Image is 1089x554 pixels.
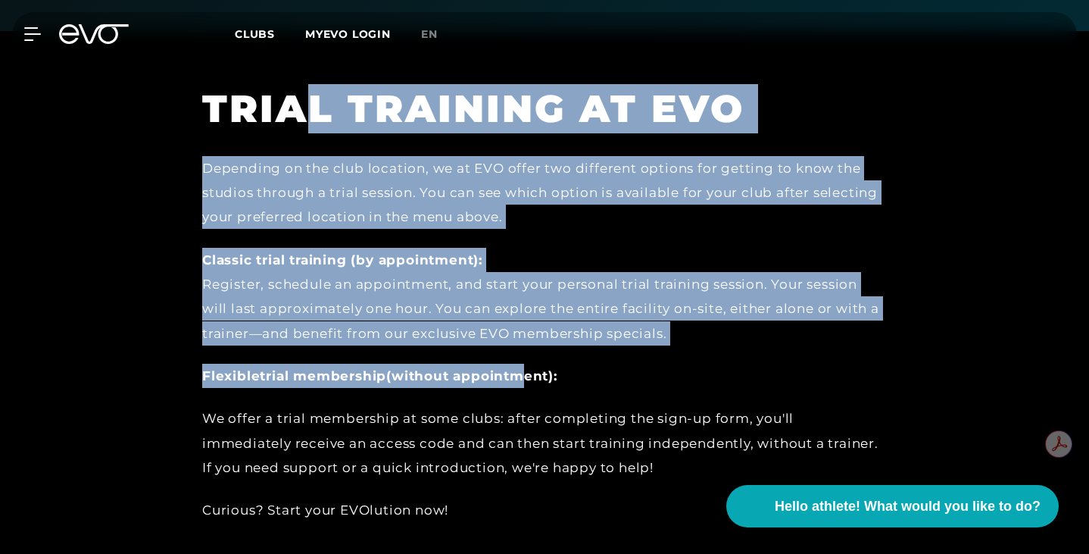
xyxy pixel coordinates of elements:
a: MYEVO LOGIN [305,27,391,41]
font: trial membership [260,368,386,383]
font: Clubs [235,27,275,41]
font: Curious? Start your EVOlution now! [202,502,448,518]
font: Register, schedule an appointment, and start your personal trial training session. Your session w... [202,277,879,341]
font: Flexible [202,368,260,383]
font: Depending on the club location, we at EVO offer two different options for getting to know the stu... [202,161,878,225]
a: Clubs [235,27,305,41]
font: Classic trial training (by appointment): [202,252,482,268]
font: Hello athlete! What would you like to do? [775,499,1041,514]
font: en [421,27,438,41]
font: We offer a trial membership at some clubs: after completing the sign-up form, you'll immediately ... [202,411,878,475]
button: Hello athlete! What would you like to do? [726,485,1059,527]
font: (without appointment): [386,368,557,383]
font: TRIAL TRAINING AT EVO [202,86,744,132]
a: en [421,26,456,43]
